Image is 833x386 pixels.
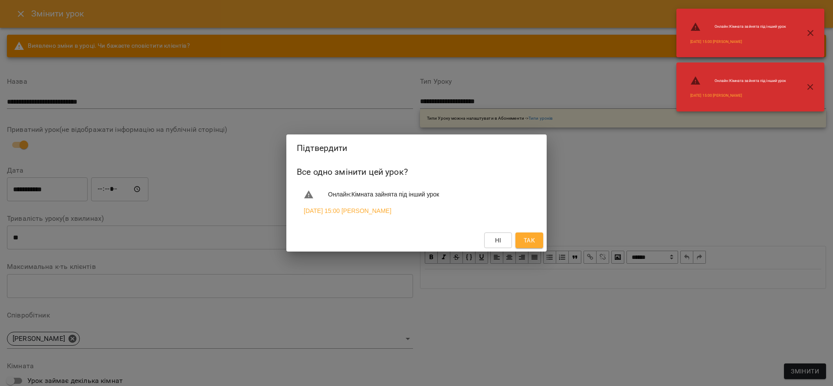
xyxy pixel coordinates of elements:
[484,232,512,248] button: Ні
[524,235,535,245] span: Так
[515,232,543,248] button: Так
[495,235,502,245] span: Ні
[690,39,742,45] a: [DATE] 15:00 [PERSON_NAME]
[683,18,793,36] li: Онлайн : Кімната зайнята під інший урок
[690,93,742,98] a: [DATE] 15:00 [PERSON_NAME]
[297,186,536,203] li: Онлайн : Кімната зайнята під інший урок
[297,141,536,155] h2: Підтвердити
[304,206,391,215] a: [DATE] 15:00 [PERSON_NAME]
[297,165,536,179] h6: Все одно змінити цей урок?
[683,72,793,89] li: Онлайн : Кімната зайнята під інший урок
